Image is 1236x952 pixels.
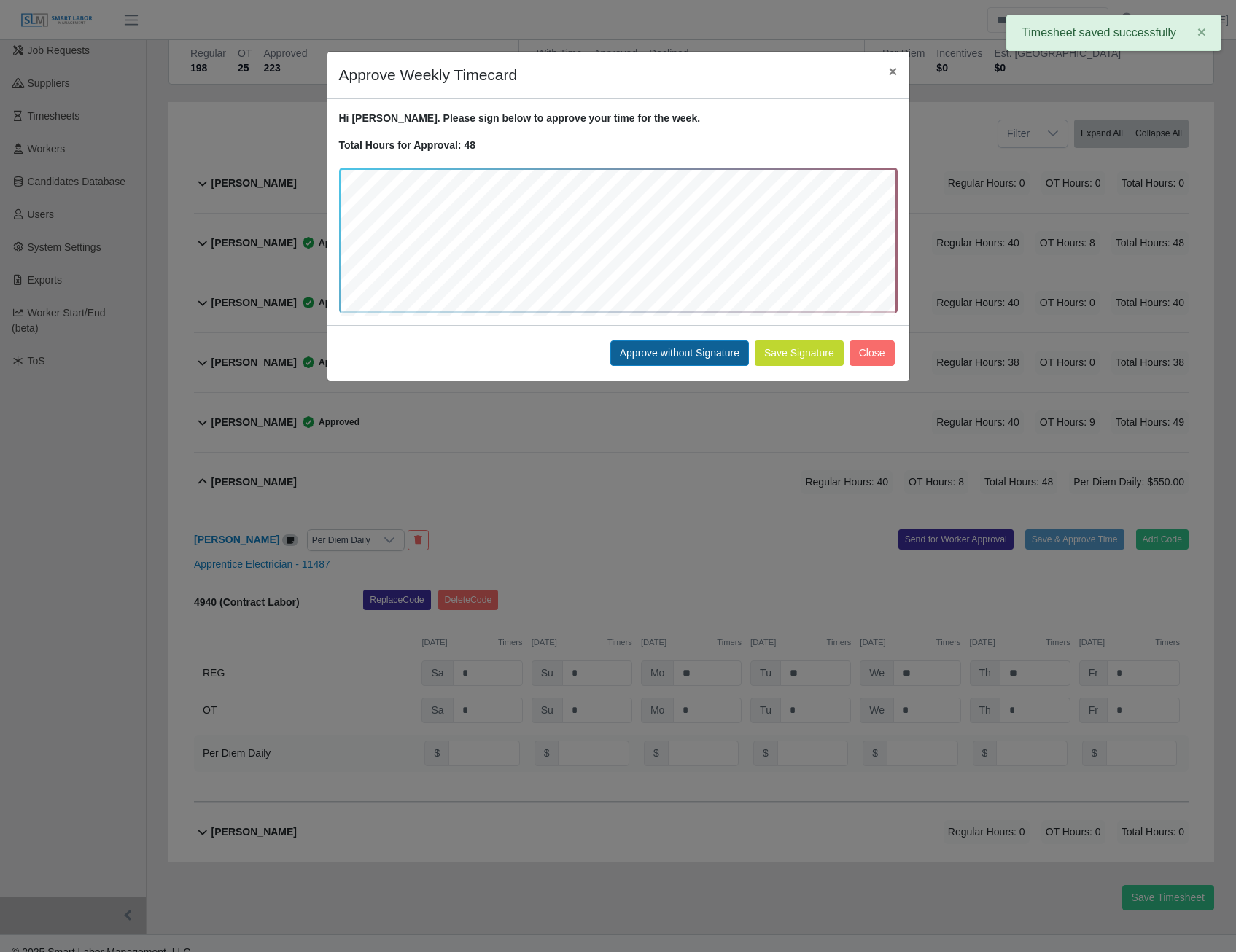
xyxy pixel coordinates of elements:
span: × [1197,23,1206,40]
h4: Approve Weekly Timecard [339,63,518,87]
button: Approve without Signature [610,340,749,366]
strong: Hi [PERSON_NAME]. Please sign below to approve your time for the week. [339,112,701,124]
button: Close [850,340,895,366]
span: × [888,63,897,79]
div: Timesheet saved successfully [1006,15,1221,51]
button: Save Signature [755,340,844,366]
button: Close [877,52,909,90]
strong: Total Hours for Approval: 48 [339,139,475,151]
